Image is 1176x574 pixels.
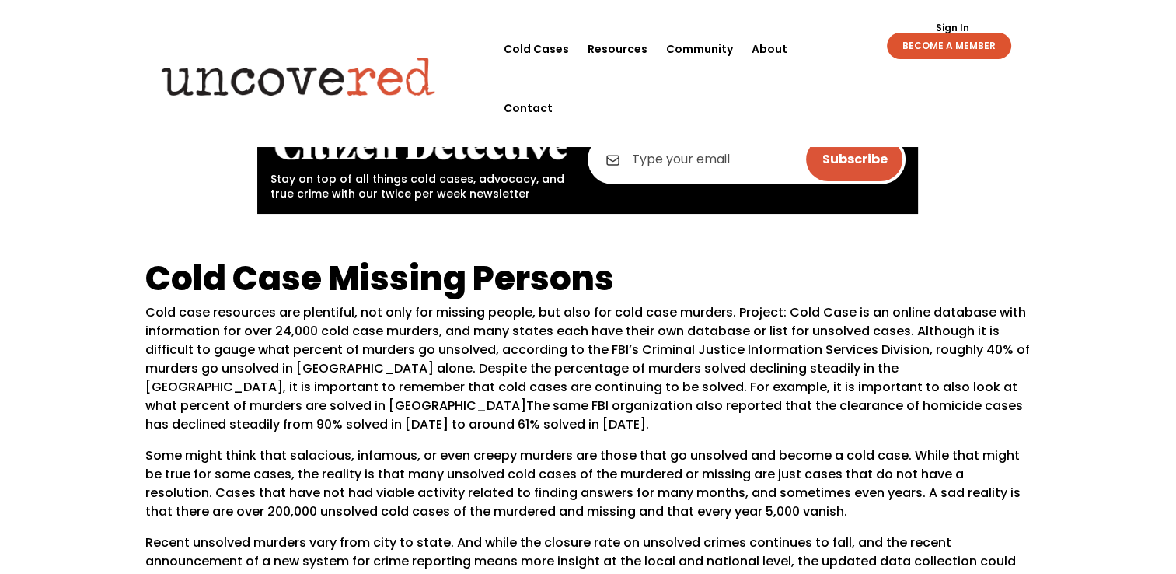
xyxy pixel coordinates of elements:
[270,117,572,201] div: Stay on top of all things cold cases, advocacy, and true crime with our twice per week newsletter
[504,19,569,79] a: Cold Cases
[752,19,787,79] a: About
[145,446,1031,534] p: Some might think that salacious, infamous, or even creepy murders are those that go unsolved and ...
[148,46,448,107] img: Uncovered logo
[145,303,1031,446] p: Cold case resources are plentiful, not only for missing people, but also for cold case murders. P...
[926,23,977,33] a: Sign In
[145,261,1031,303] h1: Cold Case Missing Persons
[588,19,647,79] a: Resources
[887,33,1011,59] a: BECOME A MEMBER
[588,135,906,184] input: Type your email
[806,138,902,181] input: Subscribe
[504,79,553,138] a: Contact
[666,19,733,79] a: Community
